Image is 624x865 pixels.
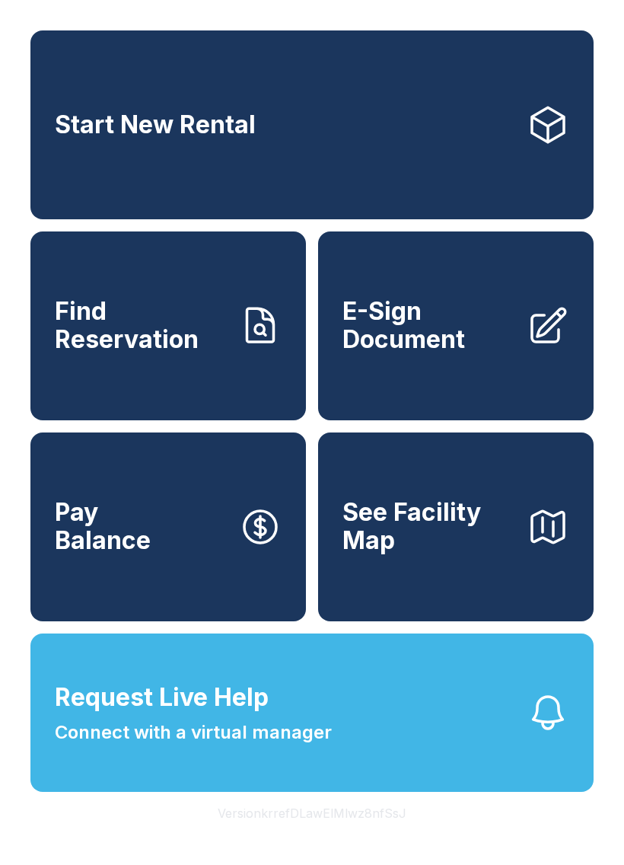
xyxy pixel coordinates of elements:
span: E-Sign Document [342,298,514,353]
a: E-Sign Document [318,231,594,420]
button: Request Live HelpConnect with a virtual manager [30,634,594,792]
span: See Facility Map [342,499,514,554]
a: Find Reservation [30,231,306,420]
span: Request Live Help [55,679,269,716]
span: Pay Balance [55,499,151,554]
a: Start New Rental [30,30,594,219]
span: Find Reservation [55,298,227,353]
button: PayBalance [30,432,306,621]
span: Connect with a virtual manager [55,719,332,746]
button: See Facility Map [318,432,594,621]
span: Start New Rental [55,111,256,139]
button: VersionkrrefDLawElMlwz8nfSsJ [205,792,419,835]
